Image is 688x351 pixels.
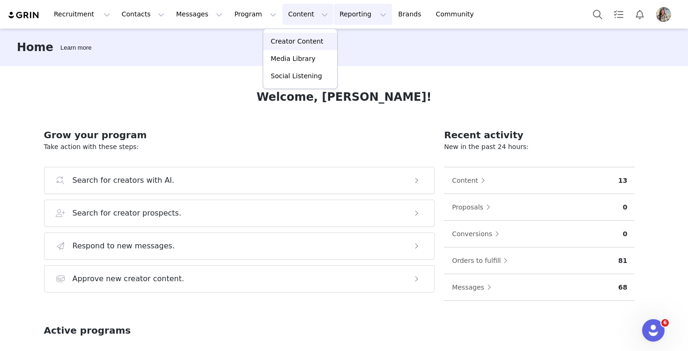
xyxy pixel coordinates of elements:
h3: Search for creator prospects. [73,208,182,219]
button: Program [229,4,282,25]
button: Search for creators with AI. [44,167,435,194]
img: grin logo [7,11,40,20]
h3: Approve new creator content. [73,273,185,284]
button: Proposals [451,200,495,215]
h1: Welcome, [PERSON_NAME]! [257,89,432,105]
p: Social Listening [271,71,322,81]
p: Creator Content [271,37,323,46]
h2: Recent activity [444,128,635,142]
button: Messages [170,4,228,25]
iframe: Intercom live chat [642,319,665,342]
h3: Search for creators with AI. [73,175,175,186]
button: Reporting [334,4,392,25]
a: Community [430,4,484,25]
span: 6 [661,319,669,327]
p: Take action with these steps: [44,142,435,152]
button: Respond to new messages. [44,232,435,260]
h2: Active programs [44,323,131,337]
p: 0 [623,229,628,239]
p: 81 [618,256,627,266]
h3: Home [17,39,53,56]
button: Content [282,4,333,25]
button: Messages [451,280,496,295]
button: Recruitment [48,4,116,25]
button: Profile [651,7,681,22]
a: Tasks [608,4,629,25]
p: 0 [623,202,628,212]
img: 4c2c8fb3-bdc3-4cec-a5da-69d62c0069c2.jpg [656,7,671,22]
h2: Grow your program [44,128,435,142]
button: Search [587,4,608,25]
button: Content [451,173,490,188]
div: Tooltip anchor [59,43,93,52]
button: Notifications [629,4,650,25]
button: Orders to fulfill [451,253,512,268]
button: Contacts [116,4,170,25]
button: Approve new creator content. [44,265,435,292]
h3: Respond to new messages. [73,240,175,252]
p: New in the past 24 hours: [444,142,635,152]
button: Conversions [451,226,504,241]
p: 13 [618,176,627,186]
p: Media Library [271,54,315,64]
p: 68 [618,283,627,292]
a: Brands [392,4,429,25]
button: Search for creator prospects. [44,200,435,227]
